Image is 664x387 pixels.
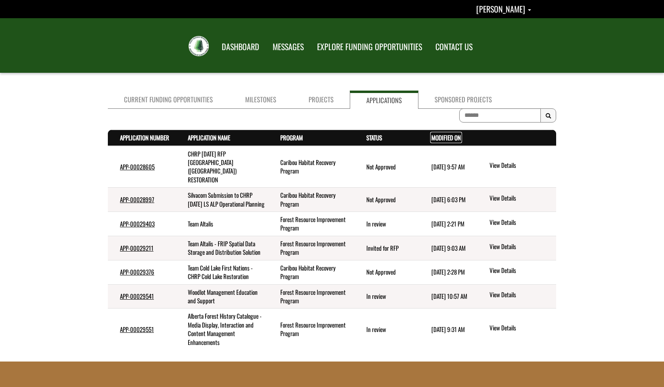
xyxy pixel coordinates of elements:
[476,236,556,260] td: action menu
[431,243,466,252] time: [DATE] 9:03 AM
[418,91,508,109] a: Sponsored Projects
[419,260,476,284] td: 5/29/2025 2:28 PM
[268,212,354,236] td: Forest Resource Improvement Program
[366,133,382,142] a: Status
[176,236,268,260] td: Team Altalis - FRIP Spatial Data Storage and Distribution Solution
[490,266,553,276] a: View details
[108,284,176,309] td: APP-00029541
[229,91,292,109] a: Milestones
[431,219,464,228] time: [DATE] 2:21 PM
[431,162,465,171] time: [DATE] 9:57 AM
[476,212,556,236] td: action menu
[354,309,420,350] td: In review
[267,37,310,57] a: MESSAGES
[108,260,176,284] td: APP-00029376
[350,91,418,109] a: Applications
[476,284,556,309] td: action menu
[431,267,465,276] time: [DATE] 2:28 PM
[120,195,154,204] a: APP-00028997
[176,146,268,188] td: CHRP NOV 2023 RFP COLD LAKE (CLYDE) RESTORATION
[108,236,176,260] td: APP-00029211
[311,37,428,57] a: EXPLORE FUNDING OPPORTUNITIES
[214,34,479,57] nav: Main Navigation
[459,108,541,123] input: To search on partial text, use the asterisk (*) wildcard character.
[490,218,553,228] a: View details
[490,194,553,203] a: View details
[108,309,176,350] td: APP-00029551
[431,325,465,334] time: [DATE] 9:31 AM
[108,91,229,109] a: Current Funding Opportunities
[476,188,556,212] td: action menu
[268,260,354,284] td: Caribou Habitat Recovery Program
[354,260,420,284] td: Not Approved
[419,309,476,350] td: 8/18/2025 9:31 AM
[354,284,420,309] td: In review
[431,292,467,300] time: [DATE] 10:57 AM
[419,212,476,236] td: 3/17/2025 2:21 PM
[120,219,155,228] a: APP-00029403
[120,292,154,300] a: APP-00029541
[354,188,420,212] td: Not Approved
[108,212,176,236] td: APP-00029403
[540,108,556,123] button: Search Results
[419,236,476,260] td: 3/20/2025 9:03 AM
[176,284,268,309] td: Woodlot Management Education and Support
[268,146,354,188] td: Caribou Habitat Recovery Program
[268,188,354,212] td: Caribou Habitat Recovery Program
[188,133,230,142] a: Application Name
[108,146,176,188] td: APP-00028605
[176,260,268,284] td: Team Cold Lake First Nations - CHRP Cold Lake Restoration
[216,37,265,57] a: DASHBOARD
[120,267,154,276] a: APP-00029376
[476,309,556,350] td: action menu
[120,243,153,252] a: APP-00029211
[189,36,209,56] img: FRIAA Submissions Portal
[176,212,268,236] td: Team Altalis
[108,188,176,212] td: APP-00028997
[476,3,531,15] a: Darcy Dechene
[268,284,354,309] td: Forest Resource Improvement Program
[292,91,350,109] a: Projects
[490,324,553,333] a: View details
[176,188,268,212] td: Silvacom Submission to CHRP June 2024 LS ALP Operational Planning
[354,212,420,236] td: In review
[476,260,556,284] td: action menu
[431,195,466,204] time: [DATE] 6:03 PM
[120,133,169,142] a: Application Number
[419,284,476,309] td: 8/8/2025 10:57 AM
[268,236,354,260] td: Forest Resource Improvement Program
[431,133,461,142] a: Modified On
[476,146,556,188] td: action menu
[429,37,479,57] a: CONTACT US
[476,3,525,15] span: [PERSON_NAME]
[419,146,476,188] td: 12/14/2023 9:57 AM
[120,162,155,171] a: APP-00028605
[120,325,154,334] a: APP-00029551
[354,146,420,188] td: Not Approved
[268,309,354,350] td: Forest Resource Improvement Program
[490,242,553,252] a: View details
[476,130,556,146] th: Actions
[490,290,553,300] a: View details
[419,188,476,212] td: 9/26/2024 6:03 PM
[490,161,553,171] a: View details
[354,236,420,260] td: Invited for RFP
[280,133,303,142] a: Program
[176,309,268,350] td: Alberta Forest History Catalogue - Media Display, Interaction and Content Management Enhancements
